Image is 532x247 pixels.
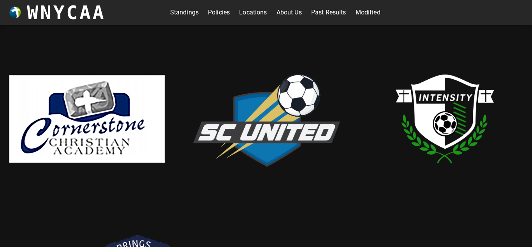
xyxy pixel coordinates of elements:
a: Standings [170,6,199,19]
img: cornerstone.png [9,75,165,163]
img: intensity.png [367,41,523,197]
a: Modified [356,6,381,19]
h3: WNYCAA [27,2,106,23]
a: Past Results [311,6,346,19]
a: About Us [277,6,302,19]
a: Locations [239,6,267,19]
a: Policies [208,6,230,19]
img: wnycaaBall.png [9,7,21,18]
img: scUnited.png [188,66,344,172]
